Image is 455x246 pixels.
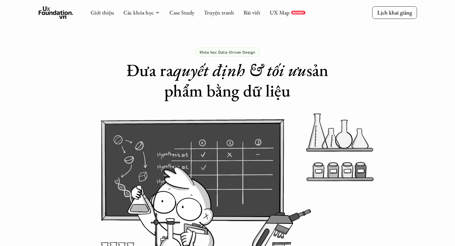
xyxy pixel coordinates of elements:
[109,60,346,101] h1: Đưa ra sản phẩm bằng dữ liệu
[90,9,114,16] a: Giới thiệu
[372,6,417,19] a: Lịch khai giảng
[292,11,304,15] p: REPORT
[169,9,194,16] a: Case Study
[200,50,255,54] p: Khóa học Data-Driven Design
[270,9,289,16] a: UX Map
[123,9,154,16] a: Các khóa học
[243,9,260,16] a: Bài viết
[377,9,412,16] p: Lịch khai giảng
[173,59,306,81] em: quyết định & tối ưu
[204,9,234,16] a: Truyện tranh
